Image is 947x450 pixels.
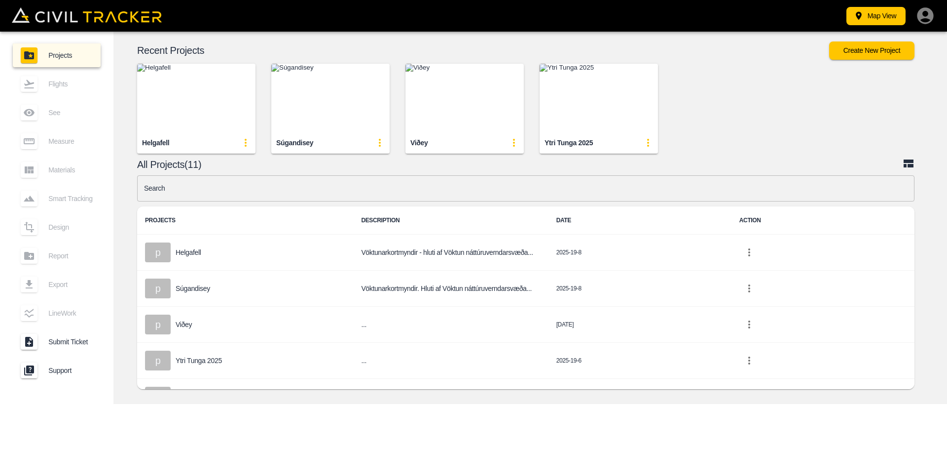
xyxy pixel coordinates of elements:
h6: ... [361,355,540,367]
h6: Vöktunarkortmyndir. Hluti af Vöktun náttúruverndarsvæða [361,283,540,295]
span: Projects [48,51,93,59]
span: Support [48,367,93,374]
a: Support [13,359,101,382]
div: Helgafell [142,138,169,148]
p: Helgafell [176,248,201,256]
img: Helgafell [137,64,255,133]
td: 2025-19-6 [548,343,731,379]
td: 2025-15-1 [548,379,731,415]
th: DATE [548,206,731,235]
th: PROJECTS [137,206,353,235]
span: Submit Ticket [48,338,93,346]
h6: ... [361,319,540,331]
div: p [145,243,171,262]
img: Viðey [405,64,524,133]
div: Súgandisey [276,138,313,148]
th: DESCRIPTION [353,206,548,235]
div: p [145,387,171,407]
div: p [145,351,171,370]
a: Projects [13,43,101,67]
div: p [145,279,171,298]
td: [DATE] [548,307,731,343]
p: Súgandisey [176,285,210,292]
div: p [145,315,171,334]
button: update-card-details [504,133,524,153]
img: Ytri Tunga 2025 [540,64,658,133]
h6: Vöktunarkortmyndir - hluti af Vöktun náttúruverndarsvæða [361,246,540,259]
a: Submit Ticket [13,330,101,354]
p: All Projects(11) [137,161,903,168]
img: Civil Tracker [12,7,162,23]
button: Map View [846,7,906,25]
p: Ytri Tunga 2025 [176,357,222,365]
button: update-card-details [370,133,390,153]
th: ACTION [731,206,914,235]
div: Ytri Tunga 2025 [545,138,593,148]
button: update-card-details [236,133,255,153]
p: Viðey [176,321,192,328]
button: update-card-details [638,133,658,153]
button: Create New Project [829,41,914,60]
p: Recent Projects [137,46,829,54]
td: 2025-19-8 [548,235,731,271]
img: Súgandisey [271,64,390,133]
td: 2025-19-8 [548,271,731,307]
div: Viðey [410,138,428,148]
